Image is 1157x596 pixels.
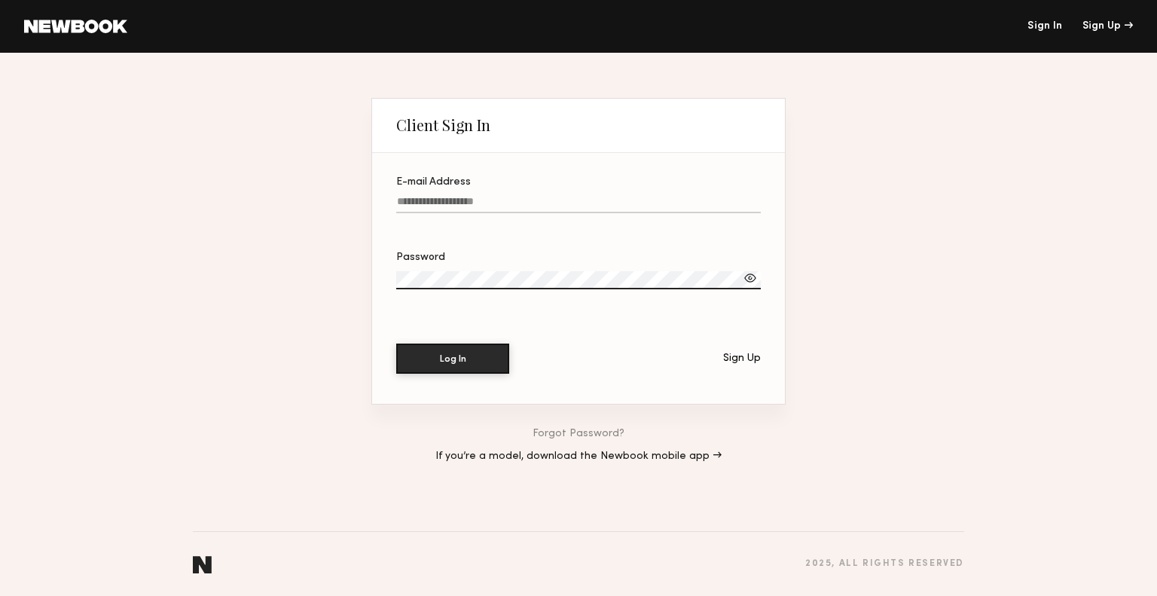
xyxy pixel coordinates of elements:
input: Password [396,271,761,289]
input: E-mail Address [396,196,761,213]
div: Password [396,252,761,263]
a: If you’re a model, download the Newbook mobile app → [435,451,722,462]
div: Sign Up [1082,21,1133,32]
a: Forgot Password? [533,429,624,439]
div: Sign Up [723,353,761,364]
div: E-mail Address [396,177,761,188]
div: Client Sign In [396,116,490,134]
button: Log In [396,344,509,374]
div: 2025 , all rights reserved [805,559,964,569]
a: Sign In [1027,21,1062,32]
